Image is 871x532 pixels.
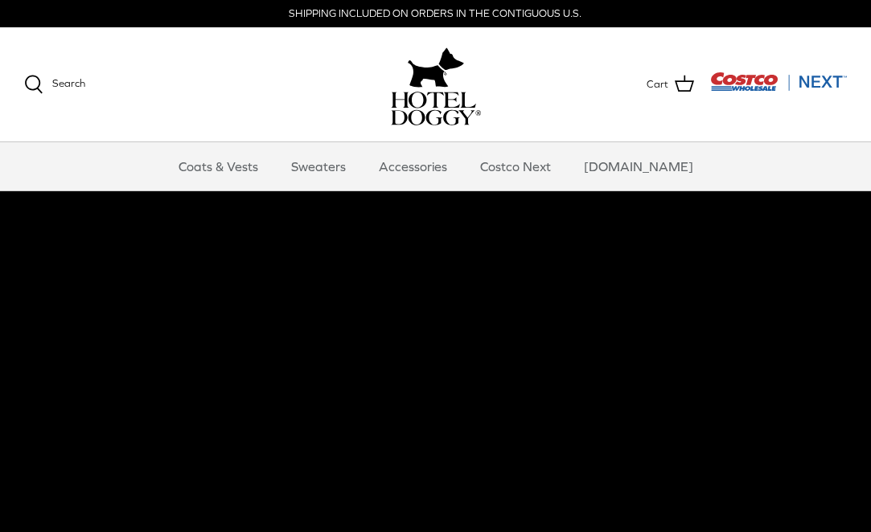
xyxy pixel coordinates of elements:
span: Cart [647,76,668,93]
a: Sweaters [277,142,360,190]
a: Cart [647,74,694,95]
a: Accessories [364,142,462,190]
a: [DOMAIN_NAME] [569,142,708,190]
img: Costco Next [710,72,847,92]
a: Visit Costco Next [710,82,847,94]
a: Costco Next [466,142,565,190]
span: Search [52,77,85,89]
a: Coats & Vests [164,142,273,190]
img: hoteldoggy.com [408,43,464,92]
a: hoteldoggy.com hoteldoggycom [391,43,481,125]
img: hoteldoggycom [391,92,481,125]
a: Search [24,75,85,94]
